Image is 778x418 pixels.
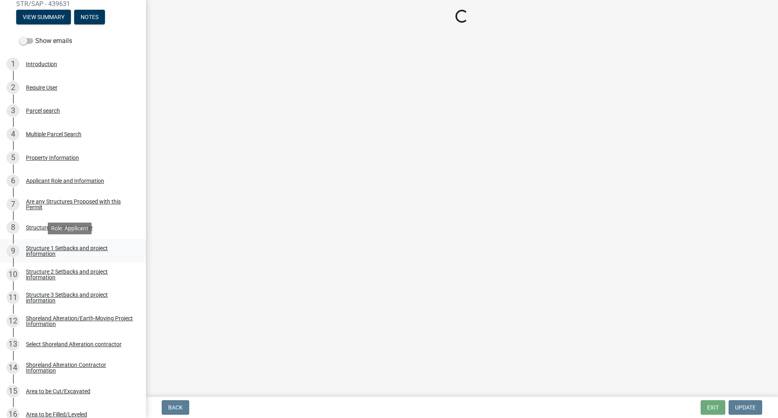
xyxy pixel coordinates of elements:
span: Back [168,404,183,411]
div: 11 [6,291,19,304]
div: 6 [6,174,19,187]
div: Structure Project Overview [26,225,93,230]
div: 15 [6,385,19,398]
div: 4 [6,128,19,141]
div: 3 [6,104,19,117]
div: Shoreland Alteration Contractor Information [26,362,133,373]
div: Area to be Filled/Leveled [26,412,87,417]
div: Role: Applicant [48,223,92,234]
div: Area to be Cut/Excavated [26,388,90,394]
div: Structure 2 Setbacks and project information [26,269,133,280]
button: View Summary [16,10,71,24]
div: Structure 1 Setbacks and project information [26,245,133,257]
div: 1 [6,58,19,71]
div: 8 [6,221,19,234]
div: 14 [6,361,19,374]
div: 12 [6,315,19,328]
div: 10 [6,268,19,281]
div: Applicant Role and Information [26,178,104,184]
span: Update [735,404,756,411]
div: Are any Structures Proposed with this Permit [26,199,133,210]
div: 5 [6,151,19,164]
label: Show emails [19,36,72,46]
wm-modal-confirm: Summary [16,15,71,21]
div: Property Information [26,155,79,161]
button: Notes [74,10,105,24]
div: 2 [6,81,19,94]
div: Structure 3 Setbacks and project information [26,292,133,303]
div: 7 [6,198,19,211]
wm-modal-confirm: Notes [74,15,105,21]
div: 9 [6,244,19,257]
div: Parcel search [26,108,60,114]
div: Select Shoreland Alteration contractor [26,341,122,347]
button: Back [162,400,189,415]
div: 13 [6,338,19,351]
button: Update [729,400,762,415]
div: Shoreland Alteration/Earth-Moving Project Information [26,315,133,327]
button: Exit [701,400,725,415]
div: Require User [26,85,58,90]
div: Multiple Parcel Search [26,131,81,137]
div: Introduction [26,61,57,67]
